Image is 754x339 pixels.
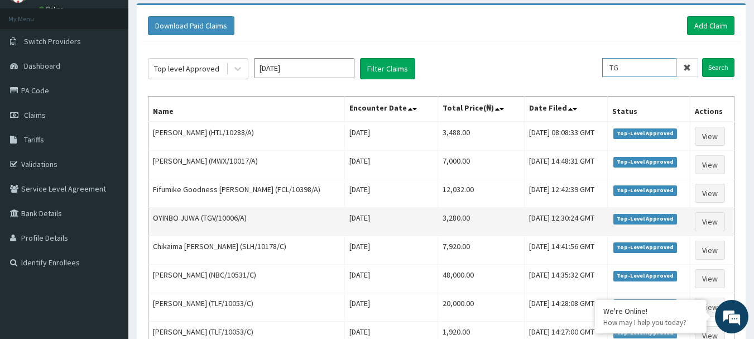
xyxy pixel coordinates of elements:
th: Actions [690,97,734,122]
td: 20,000.00 [438,293,525,322]
td: [DATE] [345,151,438,179]
div: We're Online! [603,306,698,316]
a: View [695,212,725,231]
td: 3,280.00 [438,208,525,236]
td: [DATE] [345,122,438,151]
p: How may I help you today? [603,318,698,327]
span: Switch Providers [24,36,81,46]
td: OYINBO JUWA (TGV/10006/A) [148,208,345,236]
td: [DATE] 14:28:08 GMT [524,293,607,322]
a: View [695,269,725,288]
td: 48,000.00 [438,265,525,293]
input: Search by HMO ID [602,58,676,77]
span: Top-Level Approved [613,128,678,139]
td: [DATE] 08:08:33 GMT [524,122,607,151]
div: Minimize live chat window [183,6,210,32]
td: [DATE] 14:35:32 GMT [524,265,607,293]
a: View [695,184,725,203]
span: Top-Level Approved [613,271,678,281]
td: 7,920.00 [438,236,525,265]
span: Top-Level Approved [613,242,678,252]
a: View [695,241,725,260]
td: [PERSON_NAME] (HTL/10288/A) [148,122,345,151]
th: Encounter Date [345,97,438,122]
th: Date Filed [524,97,607,122]
span: Tariffs [24,135,44,145]
div: Top level Approved [154,63,219,74]
span: We're online! [65,99,154,212]
span: Top-Level Approved [613,157,678,167]
a: View [695,155,725,174]
td: 12,032.00 [438,179,525,208]
a: View [695,298,725,317]
td: [DATE] [345,208,438,236]
td: [DATE] [345,293,438,322]
td: Chikaima [PERSON_NAME] (SLH/10178/C) [148,236,345,265]
td: [DATE] 14:41:56 GMT [524,236,607,265]
td: 3,488.00 [438,122,525,151]
div: Chat with us now [58,63,188,77]
td: [DATE] 14:48:31 GMT [524,151,607,179]
img: d_794563401_company_1708531726252_794563401 [21,56,45,84]
button: Filter Claims [360,58,415,79]
td: Fifumike Goodness [PERSON_NAME] (FCL/10398/A) [148,179,345,208]
span: Dashboard [24,61,60,71]
span: Top-Level Approved [613,185,678,195]
input: Select Month and Year [254,58,354,78]
th: Total Price(₦) [438,97,525,122]
span: Claims [24,110,46,120]
a: Add Claim [687,16,734,35]
span: Top-Level Approved [613,214,678,224]
td: [PERSON_NAME] (NBC/10531/C) [148,265,345,293]
th: Name [148,97,345,122]
td: [DATE] [345,179,438,208]
td: [DATE] [345,265,438,293]
input: Search [702,58,734,77]
td: [PERSON_NAME] (MWX/10017/A) [148,151,345,179]
td: [DATE] [345,236,438,265]
th: Status [607,97,690,122]
button: Download Paid Claims [148,16,234,35]
td: 7,000.00 [438,151,525,179]
td: [DATE] 12:42:39 GMT [524,179,607,208]
textarea: Type your message and hit 'Enter' [6,223,213,262]
td: [PERSON_NAME] (TLF/10053/C) [148,293,345,322]
td: [DATE] 12:30:24 GMT [524,208,607,236]
a: Online [39,5,66,13]
a: View [695,127,725,146]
